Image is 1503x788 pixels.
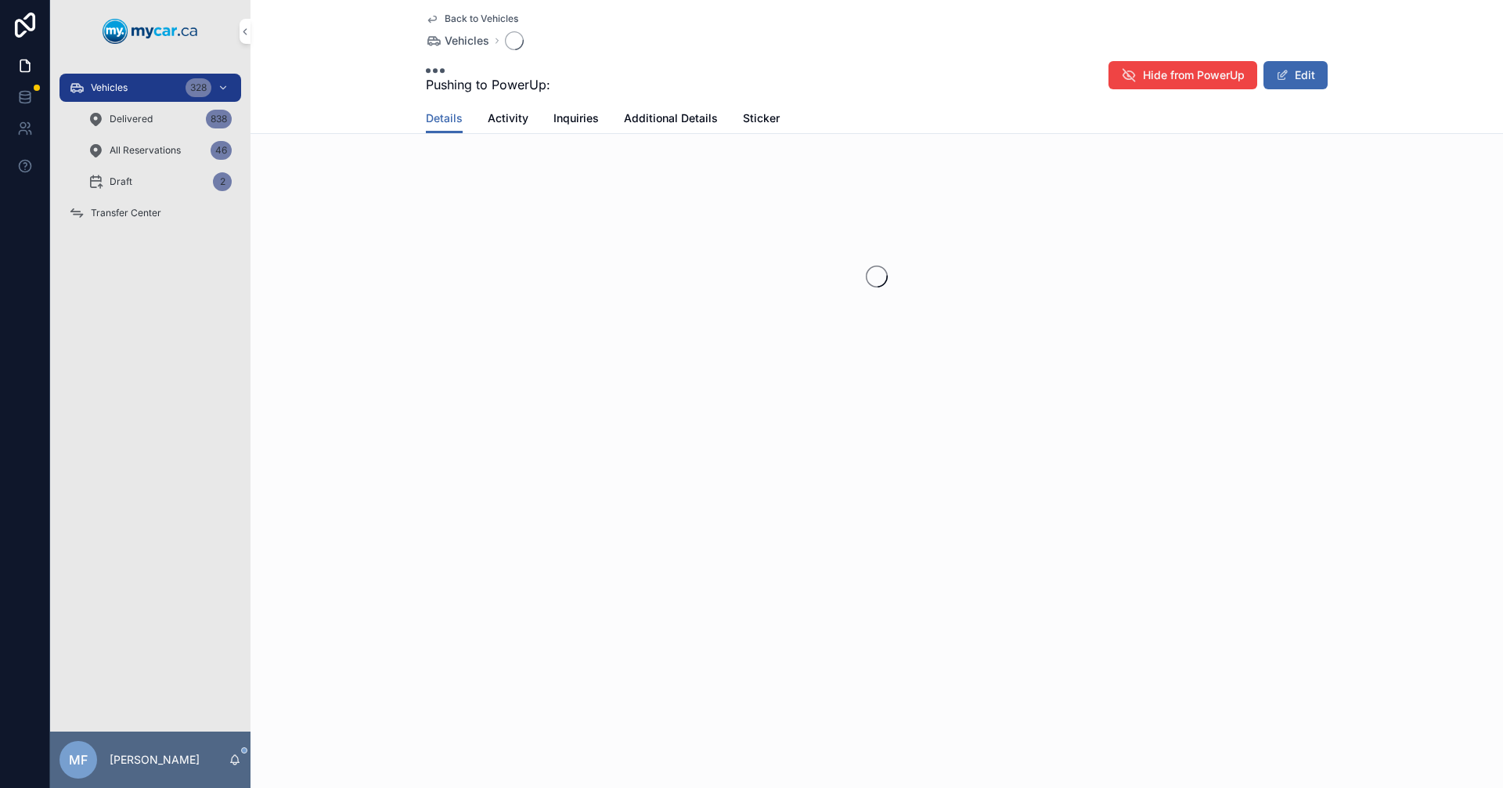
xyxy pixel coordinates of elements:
span: Back to Vehicles [445,13,518,25]
p: [PERSON_NAME] [110,752,200,768]
div: scrollable content [50,63,250,248]
span: Sticker [743,110,780,126]
span: Pushing to PowerUp: [426,75,550,94]
button: Edit [1263,61,1328,89]
a: Draft2 [78,168,241,196]
a: Vehicles [426,33,489,49]
div: 838 [206,110,232,128]
a: Vehicles328 [59,74,241,102]
span: MF [69,750,88,769]
span: Additional Details [624,110,718,126]
span: Draft [110,175,132,188]
a: Details [426,104,463,134]
span: All Reservations [110,144,181,157]
span: Inquiries [553,110,599,126]
a: Sticker [743,104,780,136]
a: All Reservations46 [78,136,241,164]
a: Back to Vehicles [426,13,518,25]
span: Vehicles [91,81,128,94]
a: Inquiries [553,104,599,136]
span: Details [426,110,463,126]
div: 328 [186,78,211,97]
span: Activity [488,110,528,126]
span: Delivered [110,113,153,125]
span: Transfer Center [91,207,161,219]
a: Transfer Center [59,199,241,227]
span: Vehicles [445,33,489,49]
img: App logo [103,19,198,44]
a: Additional Details [624,104,718,136]
div: 2 [213,172,232,191]
button: Hide from PowerUp [1108,61,1257,89]
a: Activity [488,104,528,136]
a: Delivered838 [78,105,241,133]
span: Hide from PowerUp [1143,67,1245,83]
div: 46 [211,141,232,160]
